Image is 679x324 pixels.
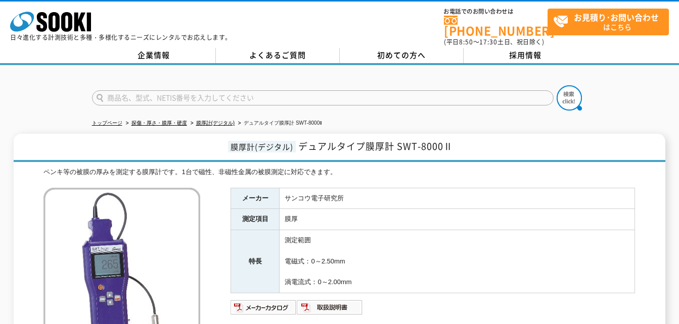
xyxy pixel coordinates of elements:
[444,9,548,15] span: お電話でのお問い合わせは
[298,139,453,153] span: デュアルタイプ膜厚計 SWT-8000Ⅱ
[557,85,582,111] img: btn_search.png
[340,48,464,63] a: 初めての方へ
[92,90,554,105] input: 商品名、型式、NETIS番号を入力してください
[92,120,122,126] a: トップページ
[228,141,296,152] span: 膜厚計(デジタル)
[231,299,297,315] img: メーカーカタログ
[236,118,322,129] li: デュアルタイプ膜厚計 SWT-8000Ⅱ
[459,37,473,46] span: 8:50
[297,306,363,313] a: 取扱説明書
[231,306,297,313] a: メーカーカタログ
[43,167,635,178] div: ペンキ等の被膜の厚みを測定する膜厚計です。1台で磁性、非磁性金属の被膜測定に対応できます。
[231,188,280,209] th: メーカー
[280,209,635,230] td: 膜厚
[231,209,280,230] th: 測定項目
[297,299,363,315] img: 取扱説明書
[548,9,669,35] a: お見積り･お問い合わせはこちら
[131,120,187,126] a: 探傷・厚さ・膜厚・硬度
[280,230,635,293] td: 測定範囲 電磁式：0～2.50mm 渦電流式：0～2.00mm
[216,48,340,63] a: よくあるご質問
[196,120,235,126] a: 膜厚計(デジタル)
[10,34,232,40] p: 日々進化する計測技術と多種・多様化するニーズにレンタルでお応えします。
[479,37,497,46] span: 17:30
[280,188,635,209] td: サンコウ電子研究所
[231,230,280,293] th: 特長
[377,49,426,61] span: 初めての方へ
[553,9,668,34] span: はこちら
[444,16,548,36] a: [PHONE_NUMBER]
[574,11,659,23] strong: お見積り･お問い合わせ
[464,48,587,63] a: 採用情報
[444,37,544,46] span: (平日 ～ 土日、祝日除く)
[92,48,216,63] a: 企業情報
